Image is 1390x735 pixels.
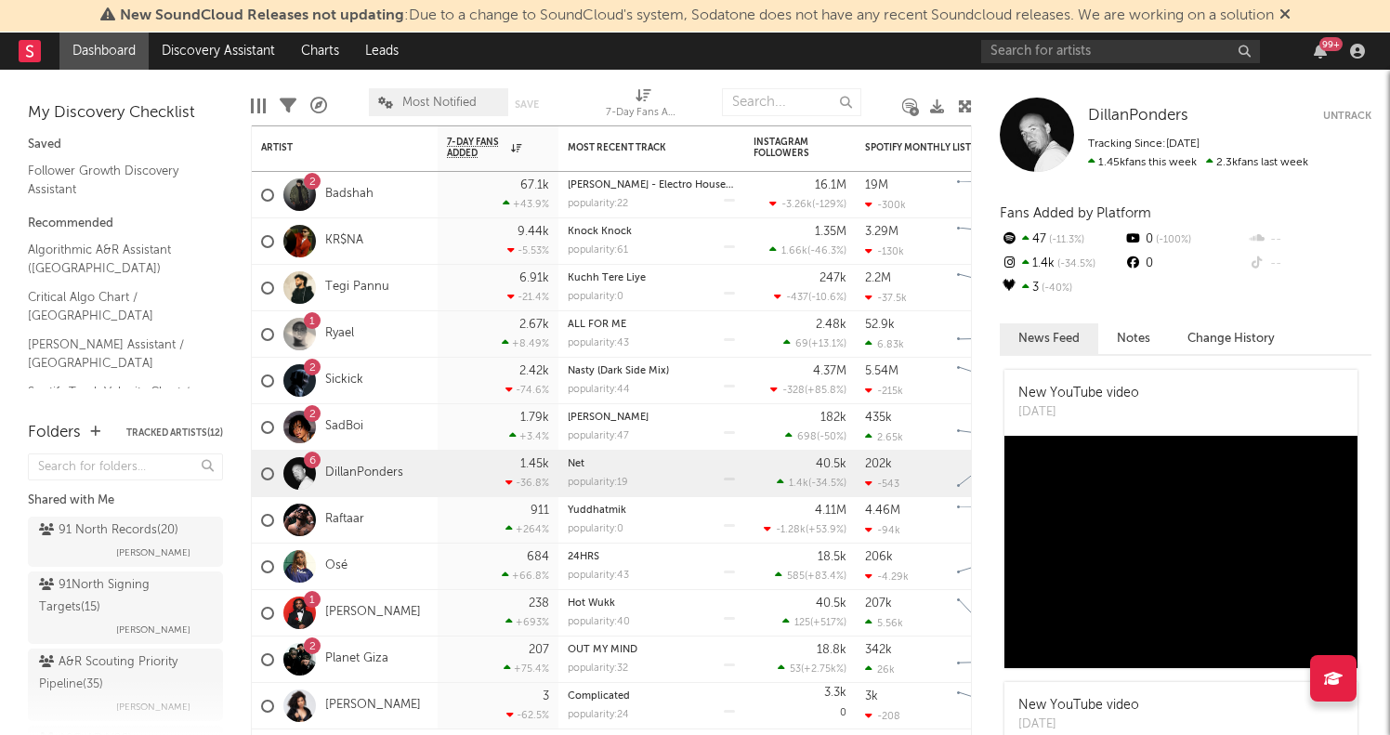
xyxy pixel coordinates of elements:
svg: Chart title [949,218,1032,265]
span: -46.3 % [810,246,844,256]
span: +2.75k % [804,664,844,675]
a: Raftaar [325,512,364,528]
svg: Chart title [949,265,1032,311]
div: popularity: 43 [568,338,629,348]
div: 435k [865,412,892,424]
div: 18.8k [817,644,846,656]
div: 5.54M [865,365,898,377]
div: 67.1k [520,179,549,191]
span: -437 [786,293,808,303]
span: DillanPonders [1088,108,1188,124]
div: 52.9k [865,319,895,331]
div: popularity: 0 [568,292,623,302]
button: 99+ [1314,44,1327,59]
span: -3.26k [781,200,812,210]
span: New SoundCloud Releases not updating [120,8,404,23]
div: 206k [865,551,893,563]
div: Edit Columns [251,79,266,133]
div: 238 [529,597,549,610]
a: ALL FOR ME [568,320,626,330]
div: 91North Signing Targets ( 15 ) [39,574,207,619]
span: : Due to a change to SoundCloud's system, Sodatone does not have any recent Soundcloud releases. ... [120,8,1274,23]
svg: Chart title [949,172,1032,218]
div: Most Recent Track [568,142,707,153]
span: -34.5 % [1055,259,1095,269]
svg: Chart title [949,544,1032,590]
div: popularity: 44 [568,385,630,395]
span: 1.4k [789,479,808,489]
input: Search... [722,88,861,116]
div: -62.5 % [506,709,549,721]
a: Ryael [325,326,354,342]
div: 2.48k [816,319,846,331]
div: 3 [1000,276,1123,300]
a: Dashboard [59,33,149,70]
svg: Chart title [949,311,1032,358]
div: Johnny [568,413,735,423]
div: 1.35M [815,226,846,238]
a: Nasty (Dark Side Mix) [568,366,669,376]
div: Artist [261,142,400,153]
div: Instagram Followers [754,137,819,159]
a: Planet Giza [325,651,388,667]
a: 91 North Records(20)[PERSON_NAME] [28,517,223,567]
div: ALL FOR ME [568,320,735,330]
span: -40 % [1039,283,1072,294]
div: -300k [865,199,906,211]
a: Yuddhatmik [568,505,626,516]
div: 6.91k [519,272,549,284]
a: Knock Knock [568,227,632,237]
span: -34.5 % [811,479,844,489]
svg: Chart title [949,637,1032,683]
div: 47 [1000,228,1123,252]
span: 125 [794,618,810,628]
svg: Chart title [949,358,1032,404]
div: ( ) [783,337,846,349]
div: -208 [865,710,900,722]
div: -130k [865,245,904,257]
div: -94k [865,524,900,536]
div: A&R Scouting Priority Pipeline ( 35 ) [39,651,207,696]
div: -36.8 % [505,477,549,489]
div: Hot Wukk [568,598,735,609]
div: 207 [529,644,549,656]
span: 1.45k fans this week [1088,157,1197,168]
span: 1.66k [781,246,807,256]
svg: Chart title [949,497,1032,544]
div: 7-Day Fans Added (7-Day Fans Added) [606,79,680,133]
div: 40.5k [816,458,846,470]
svg: Chart title [949,683,1032,729]
div: ( ) [782,616,846,628]
a: [PERSON_NAME] [325,605,421,621]
button: Save [515,99,539,110]
div: 0 [1123,228,1247,252]
a: Net [568,459,584,469]
span: -328 [782,386,805,396]
span: Fans Added by Platform [1000,206,1151,220]
div: Recommended [28,213,223,235]
div: 684 [527,551,549,563]
div: popularity: 22 [568,199,628,209]
a: [PERSON_NAME] Assistant / [GEOGRAPHIC_DATA] [28,335,204,373]
a: 24HRS [568,552,599,562]
span: +53.9 % [808,525,844,535]
div: +264 % [505,523,549,535]
a: 91North Signing Targets(15)[PERSON_NAME] [28,571,223,644]
div: +693 % [505,616,549,628]
span: -129 % [815,200,844,210]
a: Sickick [325,373,363,388]
input: Search for folders... [28,453,223,480]
div: 6.83k [865,338,904,350]
div: 4.11M [815,505,846,517]
div: Net [568,459,735,469]
a: SadBoi [325,419,363,435]
div: ( ) [775,570,846,582]
div: Saved [28,134,223,156]
input: Search for artists [981,40,1260,63]
div: ( ) [770,384,846,396]
span: [PERSON_NAME] [116,696,190,718]
div: 4.37M [813,365,846,377]
a: A&R Scouting Priority Pipeline(35)[PERSON_NAME] [28,649,223,721]
div: Nasty (Dark Side Mix) [568,366,735,376]
div: 2.67k [519,319,549,331]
